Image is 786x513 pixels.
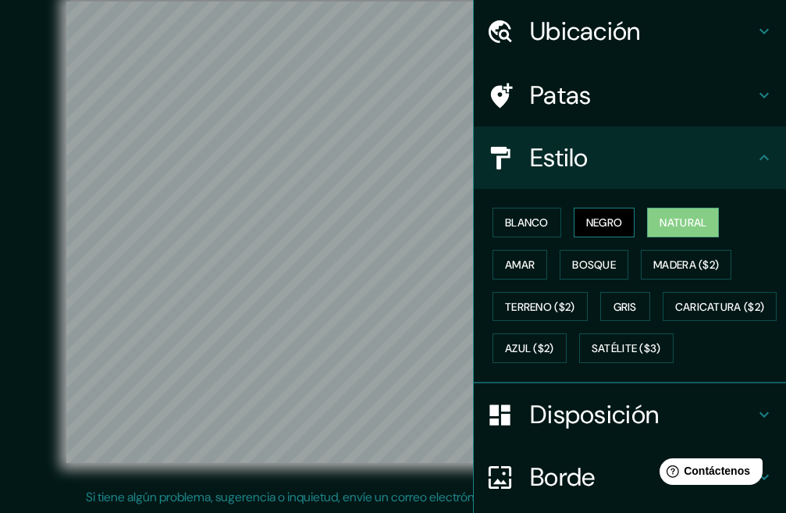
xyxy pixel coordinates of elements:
[530,461,596,493] font: Borde
[493,208,561,237] button: Blanco
[641,250,731,280] button: Madera ($2)
[572,258,616,272] font: Bosque
[663,292,777,322] button: Caricatura ($2)
[505,300,575,314] font: Terreno ($2)
[474,64,786,126] div: Patas
[493,292,588,322] button: Terreno ($2)
[653,258,719,272] font: Madera ($2)
[579,333,674,363] button: Satélite ($3)
[574,208,635,237] button: Negro
[474,383,786,446] div: Disposición
[530,15,641,48] font: Ubicación
[530,398,659,431] font: Disposición
[530,141,589,174] font: Estilo
[647,452,769,496] iframe: Lanzador de widgets de ayuda
[660,216,706,230] font: Natural
[505,216,549,230] font: Blanco
[493,250,547,280] button: Amar
[675,300,765,314] font: Caricatura ($2)
[66,2,719,463] canvas: Mapa
[592,342,661,356] font: Satélite ($3)
[505,342,554,356] font: Azul ($2)
[530,79,592,112] font: Patas
[86,489,500,505] font: Si tiene algún problema, sugerencia o inquietud, envíe un correo electrónico a
[600,292,650,322] button: Gris
[493,333,567,363] button: Azul ($2)
[474,446,786,508] div: Borde
[560,250,628,280] button: Bosque
[647,208,719,237] button: Natural
[614,300,637,314] font: Gris
[505,258,535,272] font: Amar
[474,126,786,189] div: Estilo
[586,216,623,230] font: Negro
